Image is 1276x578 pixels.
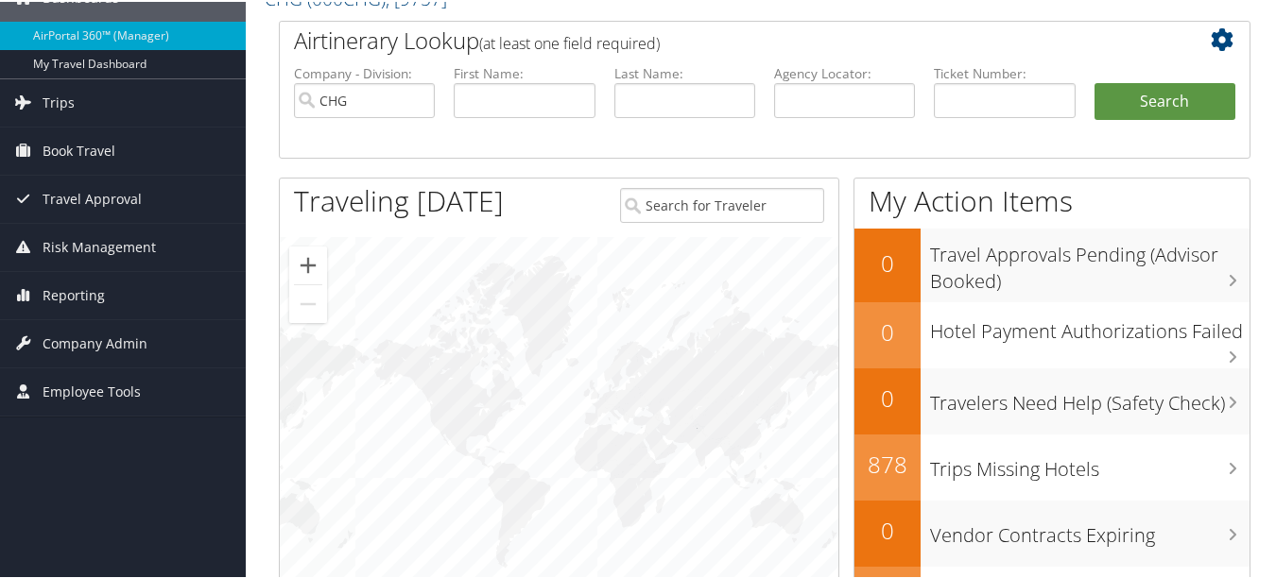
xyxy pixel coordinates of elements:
h2: 0 [854,513,921,545]
button: Zoom in [289,245,327,282]
h2: 0 [854,246,921,278]
h2: 0 [854,314,921,347]
label: Company - Division: [294,62,435,81]
span: Employee Tools [43,366,141,414]
h3: Vendor Contracts Expiring [930,511,1250,547]
span: Travel Approval [43,174,142,221]
a: 0Travel Approvals Pending (Advisor Booked) [854,227,1250,299]
button: Search [1095,81,1235,119]
span: (at least one field required) [479,31,660,52]
h2: Airtinerary Lookup [294,23,1155,55]
span: Book Travel [43,126,115,173]
h3: Hotel Payment Authorizations Failed [930,307,1250,343]
span: Reporting [43,270,105,317]
h1: Traveling [DATE] [294,179,504,219]
a: 878Trips Missing Hotels [854,433,1250,499]
a: 0Travelers Need Help (Safety Check) [854,366,1250,433]
label: Ticket Number: [934,62,1075,81]
h3: Travelers Need Help (Safety Check) [930,379,1250,415]
button: Zoom out [289,283,327,321]
h2: 0 [854,381,921,413]
span: Trips [43,77,75,125]
h2: 878 [854,447,921,479]
span: Company Admin [43,318,147,365]
a: 0Vendor Contracts Expiring [854,499,1250,565]
h1: My Action Items [854,179,1250,219]
h3: Trips Missing Hotels [930,445,1250,481]
input: Search for Traveler [620,186,824,221]
label: First Name: [454,62,595,81]
span: Risk Management [43,222,156,269]
a: 0Hotel Payment Authorizations Failed [854,300,1250,366]
label: Last Name: [614,62,755,81]
h3: Travel Approvals Pending (Advisor Booked) [930,230,1250,293]
label: Agency Locator: [774,62,915,81]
